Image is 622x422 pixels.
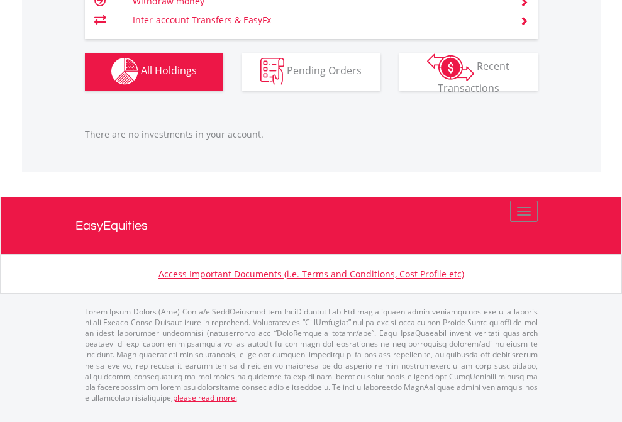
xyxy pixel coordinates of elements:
span: All Holdings [141,64,197,77]
button: All Holdings [85,53,223,91]
span: Pending Orders [287,64,362,77]
td: Inter-account Transfers & EasyFx [133,11,504,30]
a: Access Important Documents (i.e. Terms and Conditions, Cost Profile etc) [158,268,464,280]
a: EasyEquities [75,197,547,254]
img: holdings-wht.png [111,58,138,85]
img: pending_instructions-wht.png [260,58,284,85]
p: There are no investments in your account. [85,128,538,141]
img: transactions-zar-wht.png [427,53,474,81]
p: Lorem Ipsum Dolors (Ame) Con a/e SeddOeiusmod tem InciDiduntut Lab Etd mag aliquaen admin veniamq... [85,306,538,403]
span: Recent Transactions [438,59,510,95]
button: Recent Transactions [399,53,538,91]
button: Pending Orders [242,53,380,91]
a: please read more: [173,392,237,403]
